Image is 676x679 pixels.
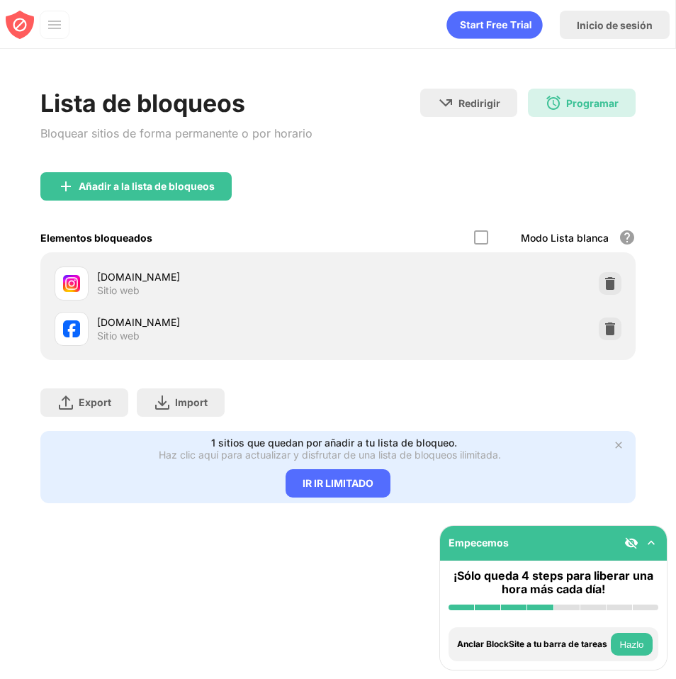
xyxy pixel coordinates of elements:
div: Anclar BlockSite a tu barra de tareas [457,639,607,649]
div: animation [446,11,543,39]
div: Lista de bloqueos [40,89,312,118]
div: ¡Sólo queda 4 steps para liberar una hora más cada día! [449,569,658,596]
div: Modo Lista blanca [521,232,609,244]
div: Empecemos [449,537,509,549]
div: Elementos bloqueados [40,232,152,244]
div: Programar [566,97,619,109]
button: Hazlo [611,633,653,656]
img: x-button.svg [613,439,624,451]
img: favicons [63,320,80,337]
img: favicons [63,275,80,292]
div: Sitio web [97,284,140,297]
div: Import [175,396,208,408]
img: eye-not-visible.svg [624,536,638,550]
div: Haz clic aquí para actualizar y disfrutar de una lista de bloqueos ilimitada. [159,449,501,461]
div: Bloquear sitios de forma permanente o por horario [40,123,312,144]
div: 1 sitios que quedan por añadir a tu lista de bloqueo. [211,437,457,449]
img: omni-setup-toggle.svg [644,536,658,550]
div: Sitio web [97,330,140,342]
div: [DOMAIN_NAME] [97,315,338,330]
div: Añadir a la lista de bloqueos [79,181,215,192]
div: Export [79,396,111,408]
div: Inicio de sesión [577,19,653,31]
div: Redirigir [458,97,500,109]
img: blocksite-icon-red.svg [6,11,34,39]
div: IR IR LIMITADO [286,469,390,498]
div: [DOMAIN_NAME] [97,269,338,284]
